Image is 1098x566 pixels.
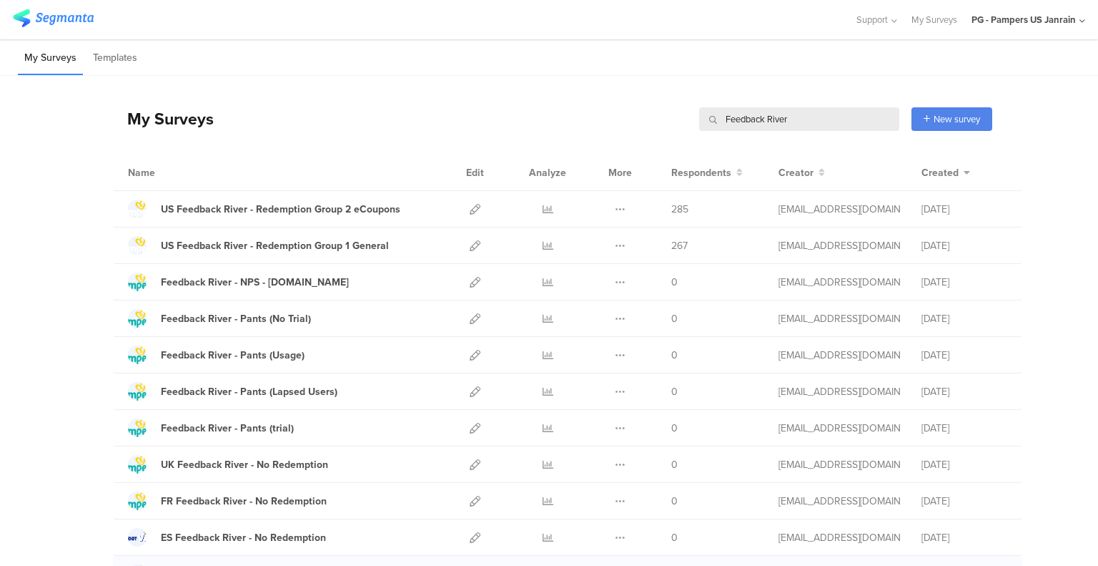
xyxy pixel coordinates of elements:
[128,419,294,437] a: Feedback River - Pants (trial)
[671,457,678,472] span: 0
[128,165,214,180] div: Name
[671,311,678,326] span: 0
[13,9,94,27] img: segmanta logo
[778,165,825,180] button: Creator
[921,165,959,180] span: Created
[778,275,900,290] div: pampidis.a@pg.com
[161,384,337,399] div: Feedback River - Pants (Lapsed Users)
[161,348,305,363] div: Feedback River - Pants (Usage)
[778,238,900,253] div: pampidis.a@pg.com
[699,107,899,131] input: Survey Name, Creator...
[671,384,678,399] span: 0
[856,13,888,26] span: Support
[778,421,900,436] div: pampidis.a@pg.com
[161,421,294,436] div: Feedback River - Pants (trial)
[128,309,311,328] a: Feedback River - Pants (No Trial)
[921,421,1007,436] div: [DATE]
[778,311,900,326] div: pampidis.a@pg.com
[971,13,1076,26] div: PG - Pampers US Janrain
[161,275,349,290] div: Feedback River - NPS - Pampers.com
[161,238,389,253] div: US Feedback River - Redemption Group 1 General
[778,494,900,509] div: pampidis.a@pg.com
[671,165,743,180] button: Respondents
[460,155,490,190] div: Edit
[778,202,900,217] div: pampidis.a@pg.com
[128,346,305,364] a: Feedback River - Pants (Usage)
[921,238,1007,253] div: [DATE]
[18,42,83,75] li: My Surveys
[671,348,678,363] span: 0
[526,155,569,190] div: Analyze
[161,494,327,509] div: FR Feedback River - No Redemption
[86,42,144,75] li: Templates
[671,238,688,253] span: 267
[921,202,1007,217] div: [DATE]
[128,273,349,291] a: Feedback River - NPS - [DOMAIN_NAME]
[671,421,678,436] span: 0
[161,457,328,472] div: UK Feedback River - No Redemption
[921,275,1007,290] div: [DATE]
[128,455,328,474] a: UK Feedback River - No Redemption
[128,236,389,255] a: US Feedback River - Redemption Group 1 General
[128,528,326,547] a: ES Feedback River - No Redemption
[161,530,326,545] div: ES Feedback River - No Redemption
[128,382,337,401] a: Feedback River - Pants (Lapsed Users)
[778,530,900,545] div: pampidis.a@pg.com
[671,275,678,290] span: 0
[161,202,400,217] div: US Feedback River - Redemption Group 2 eCoupons
[778,348,900,363] div: pampidis.a@pg.com
[778,165,813,180] span: Creator
[921,494,1007,509] div: [DATE]
[921,530,1007,545] div: [DATE]
[921,384,1007,399] div: [DATE]
[161,311,311,326] div: Feedback River - Pants (No Trial)
[921,348,1007,363] div: [DATE]
[671,202,688,217] span: 285
[671,530,678,545] span: 0
[934,112,980,126] span: New survey
[128,200,400,218] a: US Feedback River - Redemption Group 2 eCoupons
[671,165,731,180] span: Respondents
[113,107,214,131] div: My Surveys
[778,384,900,399] div: pampidis.a@pg.com
[921,457,1007,472] div: [DATE]
[605,155,635,190] div: More
[778,457,900,472] div: pampidis.a@pg.com
[921,311,1007,326] div: [DATE]
[921,165,970,180] button: Created
[671,494,678,509] span: 0
[128,492,327,510] a: FR Feedback River - No Redemption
